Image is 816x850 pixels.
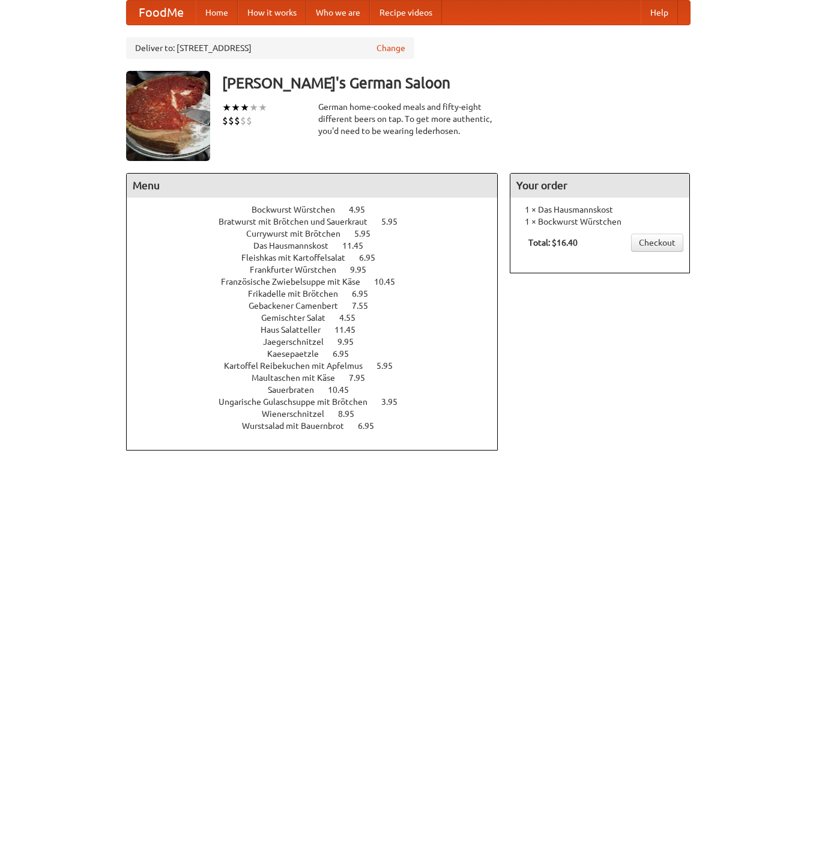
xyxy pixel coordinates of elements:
span: Fleishkas mit Kartoffelsalat [241,253,357,263]
img: angular.jpg [126,71,210,161]
span: 5.95 [376,361,405,371]
a: Gemischter Salat 4.55 [261,313,378,323]
span: 6.95 [352,289,380,299]
a: Sauerbraten 10.45 [268,385,371,395]
span: 6.95 [359,253,387,263]
a: Maultaschen mit Käse 7.95 [252,373,387,383]
a: Kartoffel Reibekuchen mit Apfelmus 5.95 [224,361,415,371]
span: 6.95 [358,421,386,431]
a: Haus Salatteller 11.45 [261,325,378,335]
span: Ungarische Gulaschsuppe mit Brötchen [219,397,379,407]
span: Jaegerschnitzel [263,337,336,347]
li: $ [228,114,234,127]
span: Kartoffel Reibekuchen mit Apfelmus [224,361,375,371]
h3: [PERSON_NAME]'s German Saloon [222,71,691,95]
a: Fleishkas mit Kartoffelsalat 6.95 [241,253,397,263]
h4: Menu [127,174,498,198]
span: 3.95 [381,397,410,407]
span: 9.95 [337,337,366,347]
li: $ [222,114,228,127]
span: 5.95 [354,229,382,238]
a: Wurstsalad mit Bauernbrot 6.95 [242,421,396,431]
a: Das Hausmannskost 11.45 [253,241,385,250]
a: Frankfurter Würstchen 9.95 [250,265,388,275]
a: Gebackener Camenbert 7.55 [249,301,390,311]
span: Gemischter Salat [261,313,337,323]
span: 4.55 [339,313,367,323]
li: ★ [240,101,249,114]
span: Gebackener Camenbert [249,301,350,311]
span: Maultaschen mit Käse [252,373,347,383]
li: 1 × Bockwurst Würstchen [516,216,683,228]
span: 5.95 [381,217,410,226]
a: Who we are [306,1,370,25]
div: Deliver to: [STREET_ADDRESS] [126,37,414,59]
span: Wienerschnitzel [262,409,336,419]
span: 9.95 [350,265,378,275]
a: Recipe videos [370,1,442,25]
li: ★ [249,101,258,114]
span: 11.45 [334,325,367,335]
li: $ [234,114,240,127]
span: Currywurst mit Brötchen [246,229,352,238]
a: Wienerschnitzel 8.95 [262,409,376,419]
a: Help [641,1,678,25]
a: Change [376,42,405,54]
span: 11.45 [342,241,375,250]
a: Kaesepaetzle 6.95 [267,349,371,359]
span: 4.95 [349,205,377,214]
span: Bratwurst mit Brötchen und Sauerkraut [219,217,379,226]
a: Checkout [631,234,683,252]
li: ★ [231,101,240,114]
span: 10.45 [374,277,407,287]
a: Französische Zwiebelsuppe mit Käse 10.45 [221,277,417,287]
a: Bratwurst mit Brötchen und Sauerkraut 5.95 [219,217,420,226]
li: ★ [258,101,267,114]
a: FoodMe [127,1,196,25]
span: Französische Zwiebelsuppe mit Käse [221,277,372,287]
span: Sauerbraten [268,385,326,395]
span: Frikadelle mit Brötchen [248,289,350,299]
a: Currywurst mit Brötchen 5.95 [246,229,393,238]
a: Frikadelle mit Brötchen 6.95 [248,289,390,299]
span: Das Hausmannskost [253,241,340,250]
div: German home-cooked meals and fifty-eight different beers on tap. To get more authentic, you'd nee... [318,101,498,137]
span: Bockwurst Würstchen [252,205,347,214]
a: Bockwurst Würstchen 4.95 [252,205,387,214]
span: 6.95 [333,349,361,359]
span: Frankfurter Würstchen [250,265,348,275]
li: $ [240,114,246,127]
span: Haus Salatteller [261,325,333,335]
a: Ungarische Gulaschsuppe mit Brötchen 3.95 [219,397,420,407]
span: Wurstsalad mit Bauernbrot [242,421,356,431]
li: ★ [222,101,231,114]
a: Jaegerschnitzel 9.95 [263,337,376,347]
b: Total: $16.40 [528,238,578,247]
a: How it works [238,1,306,25]
span: 7.55 [352,301,380,311]
h4: Your order [510,174,689,198]
span: Kaesepaetzle [267,349,331,359]
li: $ [246,114,252,127]
a: Home [196,1,238,25]
span: 10.45 [328,385,361,395]
span: 7.95 [349,373,377,383]
li: 1 × Das Hausmannskost [516,204,683,216]
span: 8.95 [338,409,366,419]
